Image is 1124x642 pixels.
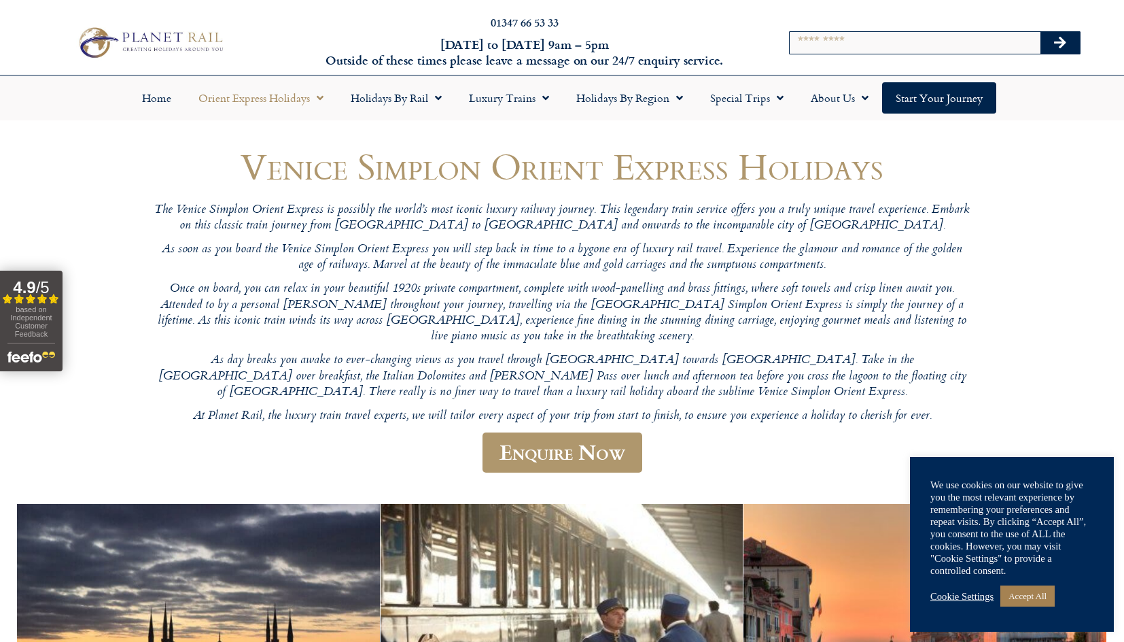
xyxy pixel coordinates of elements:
[563,82,697,114] a: Holidays by Region
[154,409,970,424] p: At Planet Rail, the luxury train travel experts, we will tailor every aspect of your trip from st...
[1000,586,1055,607] a: Accept All
[882,82,996,114] a: Start your Journey
[154,353,970,401] p: As day breaks you awake to ever-changing views as you travel through [GEOGRAPHIC_DATA] towards [G...
[154,282,970,345] p: Once on board, you can relax in your beautiful 1920s private compartment, complete with wood-pane...
[154,242,970,274] p: As soon as you board the Venice Simplon Orient Express you will step back in time to a bygone era...
[455,82,563,114] a: Luxury Trains
[337,82,455,114] a: Holidays by Rail
[930,479,1093,577] div: We use cookies on our website to give you the most relevant experience by remembering your prefer...
[128,82,185,114] a: Home
[73,24,227,61] img: Planet Rail Train Holidays Logo
[491,14,559,30] a: 01347 66 53 33
[154,203,970,235] p: The Venice Simplon Orient Express is possibly the world’s most iconic luxury railway journey. Thi...
[185,82,337,114] a: Orient Express Holidays
[797,82,882,114] a: About Us
[7,82,1117,114] nav: Menu
[930,590,994,603] a: Cookie Settings
[154,146,970,186] h1: Venice Simplon Orient Express Holidays
[482,433,642,473] a: Enquire Now
[1040,32,1080,54] button: Search
[303,37,746,69] h6: [DATE] to [DATE] 9am – 5pm Outside of these times please leave a message on our 24/7 enquiry serv...
[697,82,797,114] a: Special Trips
